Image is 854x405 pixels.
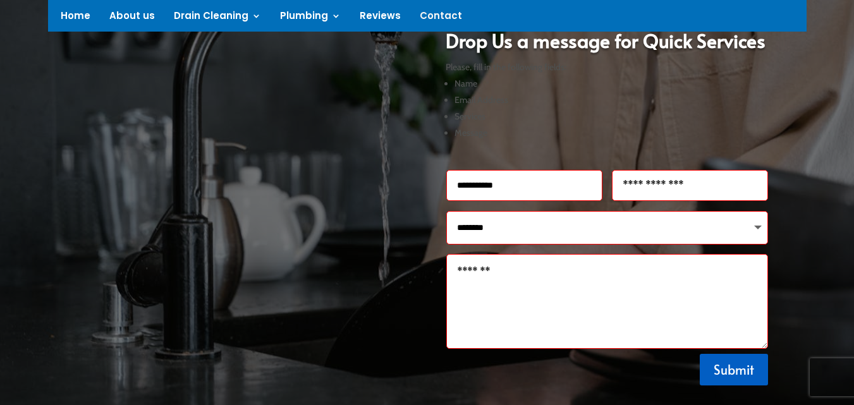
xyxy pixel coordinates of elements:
[454,124,768,141] li: Message
[420,11,462,25] a: Contact
[109,11,155,25] a: About us
[454,75,768,92] li: Name
[360,11,401,25] a: Reviews
[700,354,768,385] button: Submit
[61,11,90,25] a: Home
[446,31,768,60] h1: Drop Us a message for Quick Services
[454,108,768,124] li: Services
[454,92,768,108] li: Email Address
[174,11,261,25] a: Drain Cleaning
[280,11,341,25] a: Plumbing
[446,60,768,75] p: Please, fill in the following fields:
